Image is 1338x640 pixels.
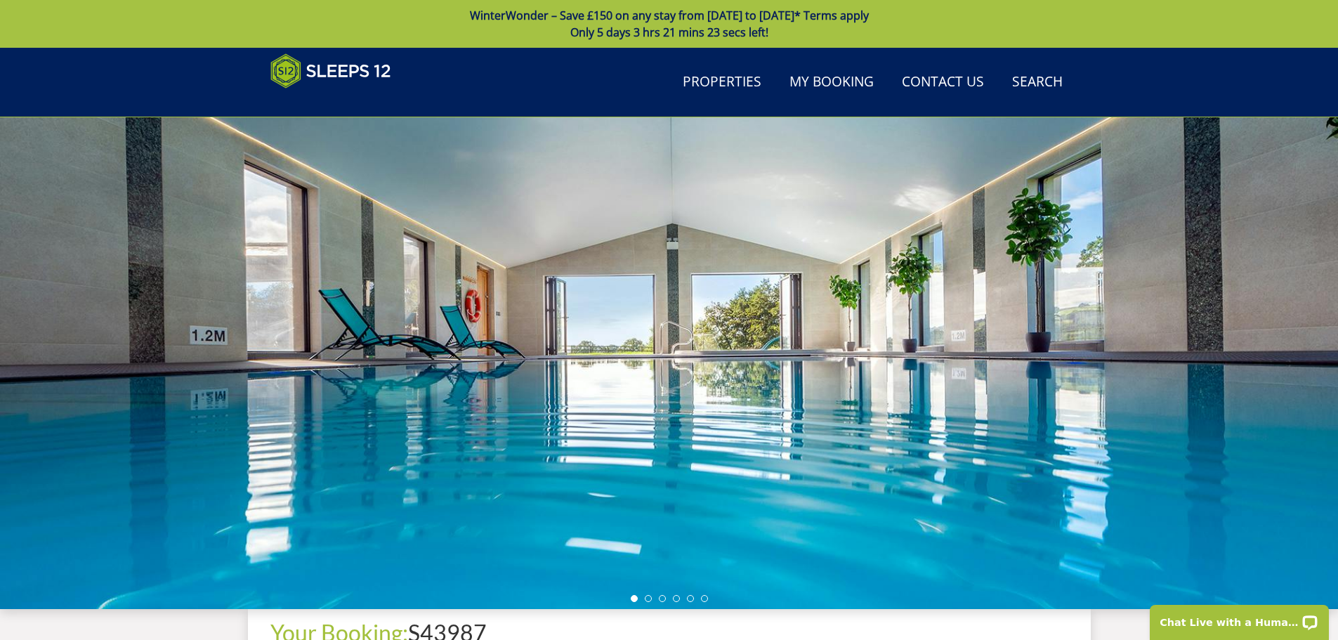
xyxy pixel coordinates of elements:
a: Properties [677,67,767,98]
iframe: Customer reviews powered by Trustpilot [263,97,411,109]
span: Only 5 days 3 hrs 21 mins 23 secs left! [570,25,768,40]
a: Search [1006,67,1068,98]
a: My Booking [784,67,879,98]
img: Sleeps 12 [270,53,391,89]
iframe: LiveChat chat widget [1141,596,1338,640]
a: Contact Us [896,67,990,98]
